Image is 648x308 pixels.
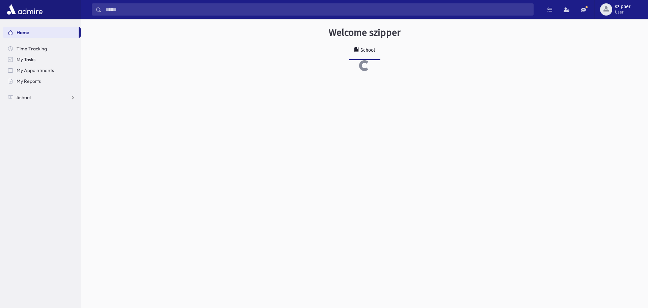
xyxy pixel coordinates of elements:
[17,78,41,84] span: My Reports
[17,94,31,100] span: School
[3,27,79,38] a: Home
[3,43,81,54] a: Time Tracking
[329,27,401,39] h3: Welcome szipper
[102,3,533,16] input: Search
[17,29,29,35] span: Home
[17,67,54,73] span: My Appointments
[615,9,630,15] span: User
[349,41,380,60] a: School
[3,54,81,65] a: My Tasks
[615,4,630,9] span: szipper
[17,56,35,63] span: My Tasks
[3,92,81,103] a: School
[17,46,47,52] span: Time Tracking
[3,76,81,87] a: My Reports
[3,65,81,76] a: My Appointments
[5,3,44,16] img: AdmirePro
[359,47,375,53] div: School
